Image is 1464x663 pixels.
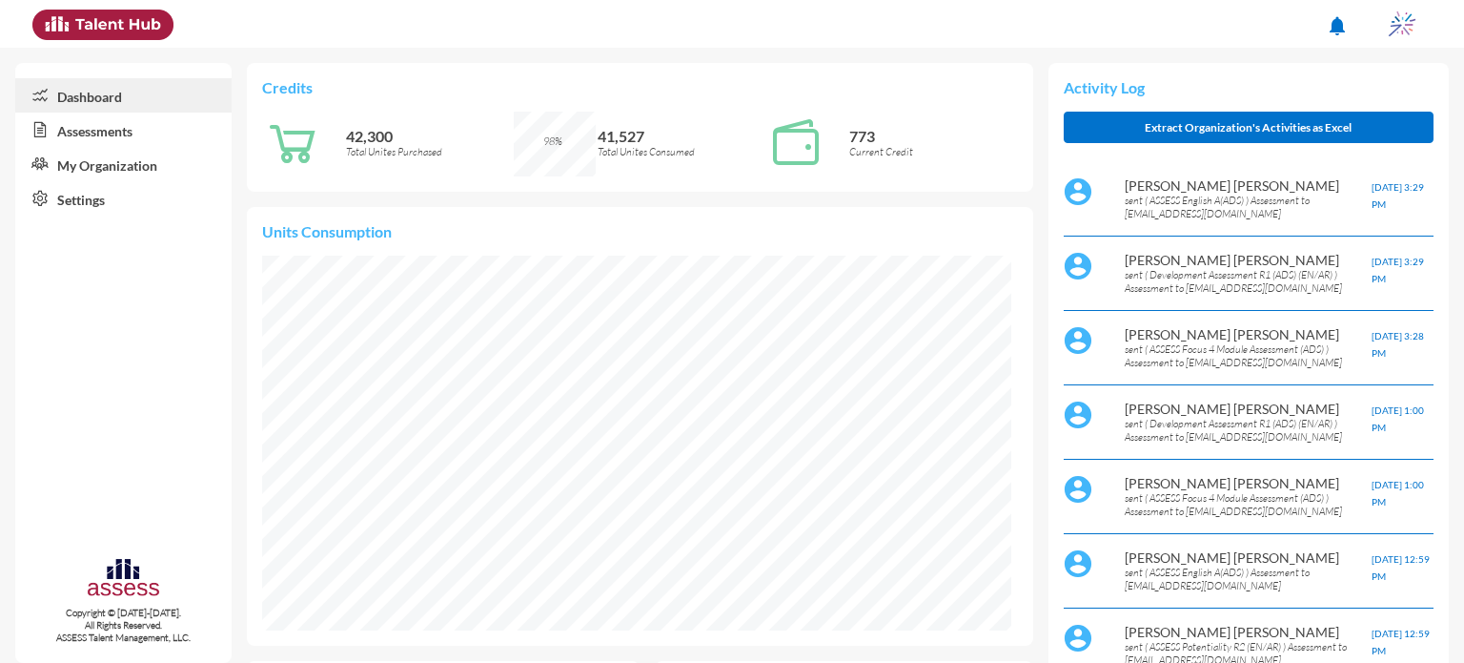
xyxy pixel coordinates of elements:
p: sent ( ASSESS English A(ADS) ) Assessment to [EMAIL_ADDRESS][DOMAIN_NAME] [1125,194,1372,220]
p: [PERSON_NAME] [PERSON_NAME] [1125,326,1372,342]
p: [PERSON_NAME] [PERSON_NAME] [1125,475,1372,491]
img: default%20profile%20image.svg [1064,549,1092,578]
a: Settings [15,181,232,216]
p: [PERSON_NAME] [PERSON_NAME] [1125,401,1372,417]
a: My Organization [15,147,232,181]
span: 98% [543,135,562,148]
p: Credits [262,78,1018,96]
p: sent ( Development Assessment R1 (ADS) (EN/AR) ) Assessment to [EMAIL_ADDRESS][DOMAIN_NAME] [1125,417,1372,444]
button: Extract Organization's Activities as Excel [1064,112,1433,143]
p: [PERSON_NAME] [PERSON_NAME] [1125,549,1372,566]
p: 773 [849,127,1017,145]
img: default%20profile%20image.svg [1064,177,1092,206]
span: [DATE] 3:29 PM [1372,256,1424,284]
img: assesscompany-logo.png [86,556,161,603]
img: default%20profile%20image.svg [1064,326,1092,355]
p: [PERSON_NAME] [PERSON_NAME] [1125,177,1372,194]
img: default%20profile%20image.svg [1064,475,1092,504]
p: Units Consumption [262,222,1018,240]
mat-icon: notifications [1326,14,1349,37]
p: Total Unites Purchased [346,145,514,158]
p: 41,527 [598,127,765,145]
p: Total Unites Consumed [598,145,765,158]
p: [PERSON_NAME] [PERSON_NAME] [1125,624,1372,640]
p: Current Credit [849,145,1017,158]
span: [DATE] 12:59 PM [1372,628,1430,656]
p: sent ( Development Assessment R1 (ADS) (EN/AR) ) Assessment to [EMAIL_ADDRESS][DOMAIN_NAME] [1125,268,1372,295]
span: [DATE] 1:00 PM [1372,404,1424,433]
span: [DATE] 12:59 PM [1372,553,1430,582]
span: [DATE] 3:29 PM [1372,181,1424,210]
p: sent ( ASSESS Focus 4 Module Assessment (ADS) ) Assessment to [EMAIL_ADDRESS][DOMAIN_NAME] [1125,491,1372,518]
img: default%20profile%20image.svg [1064,624,1092,653]
p: Copyright © [DATE]-[DATE]. All Rights Reserved. ASSESS Talent Management, LLC. [15,607,232,644]
span: [DATE] 3:28 PM [1372,330,1424,359]
span: [DATE] 1:00 PM [1372,479,1424,508]
p: sent ( ASSESS English A(ADS) ) Assessment to [EMAIL_ADDRESS][DOMAIN_NAME] [1125,566,1372,592]
p: sent ( ASSESS Focus 4 Module Assessment (ADS) ) Assessment to [EMAIL_ADDRESS][DOMAIN_NAME] [1125,342,1372,369]
a: Dashboard [15,78,232,113]
p: Activity Log [1064,78,1433,96]
p: 42,300 [346,127,514,145]
a: Assessments [15,113,232,147]
img: default%20profile%20image.svg [1064,401,1092,429]
p: [PERSON_NAME] [PERSON_NAME] [1125,252,1372,268]
img: default%20profile%20image.svg [1064,252,1092,280]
